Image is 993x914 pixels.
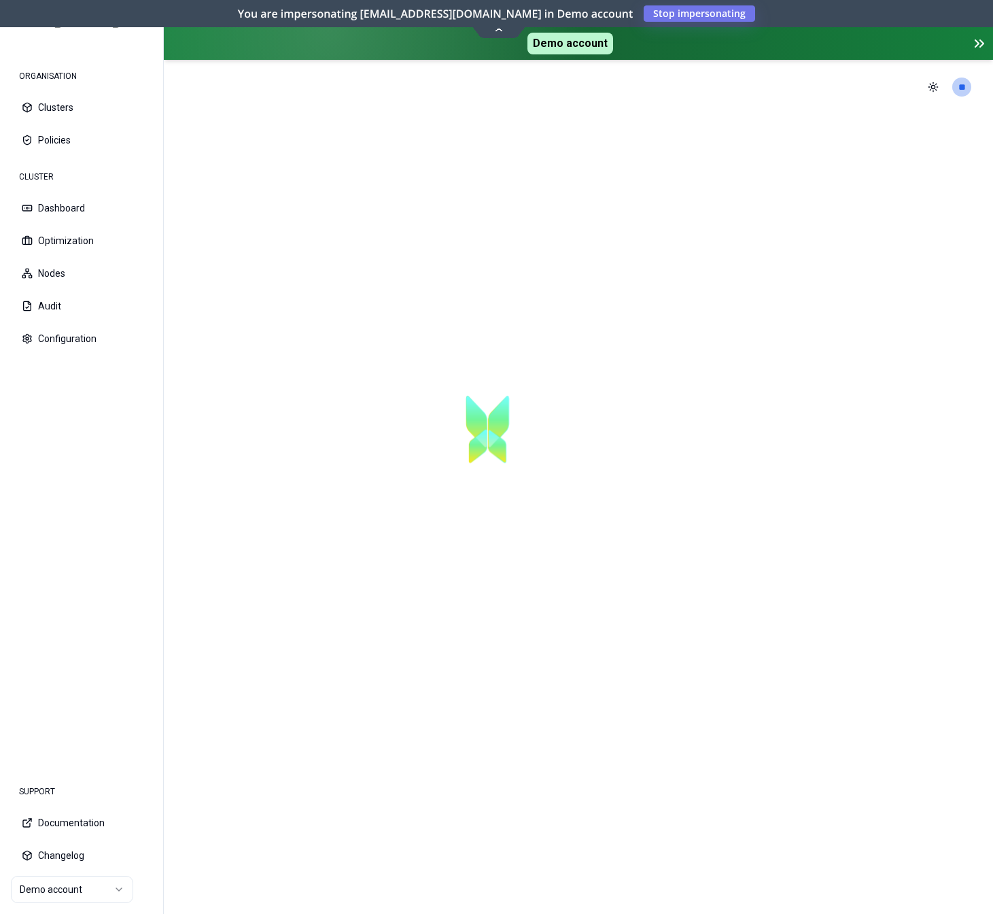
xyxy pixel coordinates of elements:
[11,291,152,321] button: Audit
[11,841,152,870] button: Changelog
[11,193,152,223] button: Dashboard
[11,778,152,805] div: SUPPORT
[527,33,613,54] span: Demo account
[11,324,152,354] button: Configuration
[11,92,152,122] button: Clusters
[11,163,152,190] div: CLUSTER
[11,226,152,256] button: Optimization
[11,63,152,90] div: ORGANISATION
[11,125,152,155] button: Policies
[11,808,152,838] button: Documentation
[11,258,152,288] button: Nodes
